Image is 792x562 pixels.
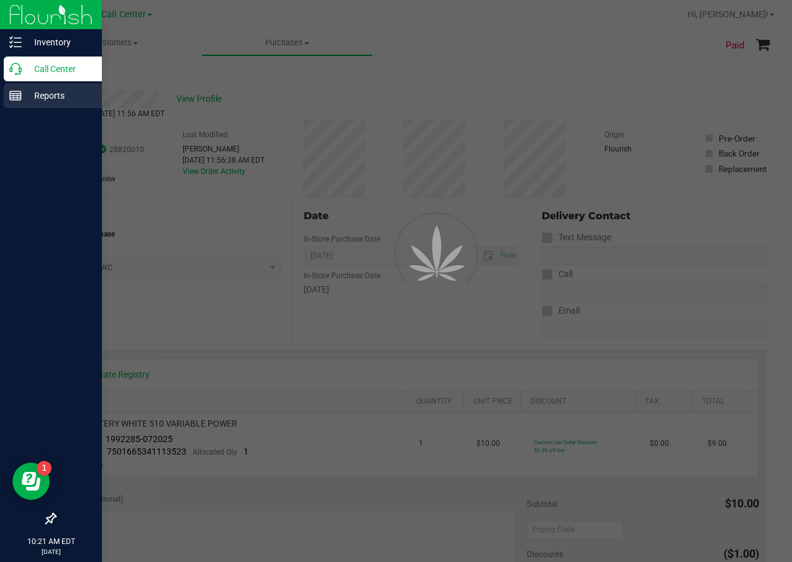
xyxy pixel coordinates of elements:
inline-svg: Call Center [9,63,22,75]
iframe: Resource center unread badge [37,461,52,476]
inline-svg: Inventory [9,36,22,48]
p: Reports [22,88,96,103]
inline-svg: Reports [9,89,22,102]
p: Inventory [22,35,96,50]
p: [DATE] [6,547,96,556]
p: Call Center [22,61,96,76]
p: 10:21 AM EDT [6,536,96,547]
iframe: Resource center [12,463,50,500]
